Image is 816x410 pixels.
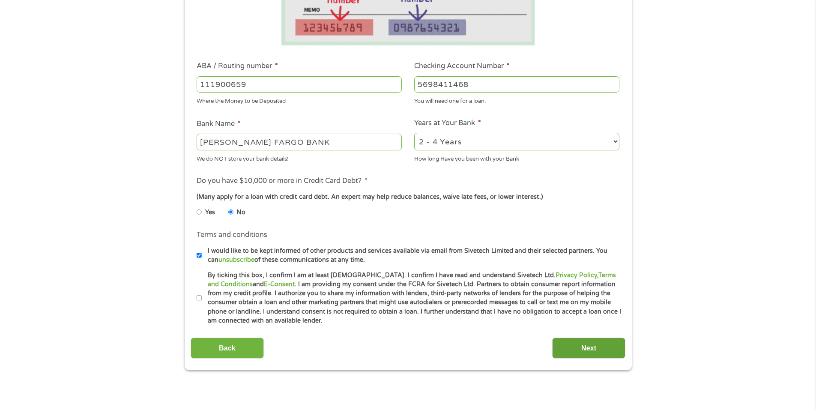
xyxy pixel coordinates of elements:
[414,62,510,71] label: Checking Account Number
[236,208,245,217] label: No
[414,76,619,93] input: 345634636
[552,338,625,359] input: Next
[197,62,278,71] label: ABA / Routing number
[414,119,481,128] label: Years at Your Bank
[197,94,402,106] div: Where the Money to be Deposited
[197,120,241,129] label: Bank Name
[202,246,622,265] label: I would like to be kept informed of other products and services available via email from Sivetech...
[208,272,616,288] a: Terms and Conditions
[205,208,215,217] label: Yes
[197,152,402,163] div: We do NOT store your bank details!
[264,281,295,288] a: E-Consent
[191,338,264,359] input: Back
[197,192,619,202] div: (Many apply for a loan with credit card debt. An expert may help reduce balances, waive late fees...
[197,230,267,239] label: Terms and conditions
[218,256,254,263] a: unsubscribe
[202,271,622,326] label: By ticking this box, I confirm I am at least [DEMOGRAPHIC_DATA]. I confirm I have read and unders...
[414,94,619,106] div: You will need one for a loan.
[197,76,402,93] input: 263177916
[414,152,619,163] div: How long Have you been with your Bank
[556,272,597,279] a: Privacy Policy
[197,177,368,186] label: Do you have $10,000 or more in Credit Card Debt?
